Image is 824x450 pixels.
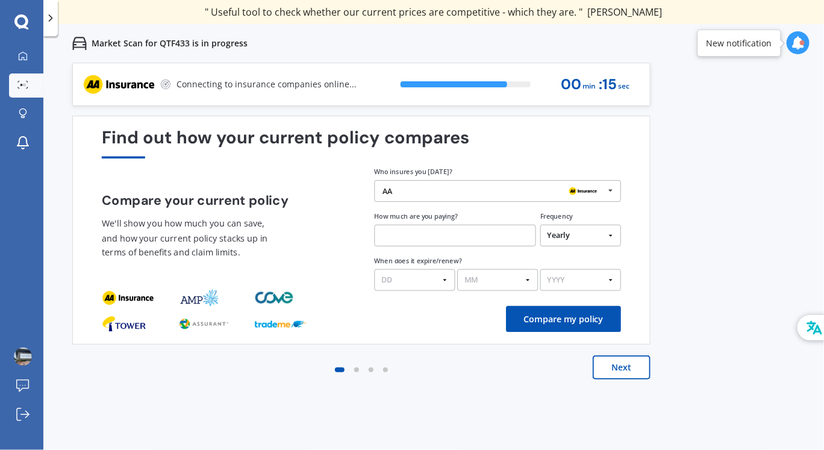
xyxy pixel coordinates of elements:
[92,37,248,49] p: Market Scan for QTF433 is in progress
[102,217,275,260] p: We'll show you how much you can save, and how your current policy stacks up in terms of benefits ...
[178,315,230,333] img: provider_logo_1
[566,185,600,198] img: AA.webp
[255,315,307,333] img: provider_logo_2
[375,167,452,177] label: Who insures you [DATE]?
[593,355,651,380] button: Next
[255,289,296,307] img: provider_logo_2
[176,78,357,90] p: Connecting to insurance companies online...
[102,128,621,158] div: Find out how your current policy compares
[102,289,154,307] img: provider_logo_0
[102,315,146,333] img: provider_logo_0
[375,212,458,221] label: How much are you paying?
[382,187,392,195] div: AA
[618,78,629,95] span: sec
[582,78,596,95] span: min
[14,348,32,366] img: ACg8ocIVQhSdEBK6Lo9SeBeORdw92l2BKt3Nkz90PkoxUswstB_cQBJF=s96-c
[506,306,621,332] button: Compare my policy
[178,289,220,307] img: provider_logo_1
[72,36,87,51] img: car.f15378c7a67c060ca3f3.svg
[375,256,462,265] label: When does it expire/renew?
[707,37,772,49] div: New notification
[599,77,617,93] span: : 15
[540,212,573,221] label: Frequency
[102,193,349,208] h4: Compare your current policy
[561,77,581,93] span: 00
